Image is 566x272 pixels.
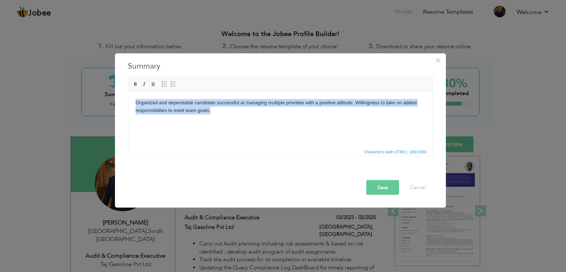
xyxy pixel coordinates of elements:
h3: Summary [128,61,433,72]
a: Bold [132,80,140,88]
a: Insert/Remove Bulleted List [169,80,177,88]
iframe: Rich Text Editor, summaryEditor [128,92,433,147]
a: Underline [149,80,157,88]
a: Insert/Remove Numbered List [160,80,168,88]
button: Save [366,180,399,195]
button: Close [432,55,444,66]
a: Italic [140,80,149,88]
span: × [435,54,441,67]
button: Cancel [402,180,433,195]
span: Characters (with HTML): 169/1000 [363,149,428,155]
div: Statistics [363,149,429,155]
